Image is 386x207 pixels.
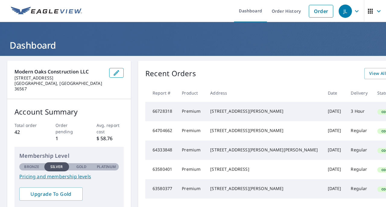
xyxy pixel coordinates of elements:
[346,160,372,179] td: Regular
[97,164,116,170] p: Platinum
[346,102,372,121] td: 3 Hour
[50,164,63,170] p: Silver
[205,84,323,102] th: Address
[177,141,205,160] td: Premium
[14,122,42,128] p: Total order
[323,141,346,160] td: [DATE]
[323,102,346,121] td: [DATE]
[14,75,104,81] p: [STREET_ADDRESS]
[76,164,87,170] p: Gold
[19,173,119,180] a: Pricing and membership levels
[14,106,124,117] p: Account Summary
[145,121,177,141] td: 64704662
[14,81,104,92] p: [GEOGRAPHIC_DATA], [GEOGRAPHIC_DATA] 36567
[309,5,333,18] a: Order
[177,121,205,141] td: Premium
[11,7,82,16] img: EV Logo
[145,84,177,102] th: Report #
[323,160,346,179] td: [DATE]
[19,152,119,160] p: Membership Level
[339,5,352,18] div: JL
[177,179,205,199] td: Premium
[24,191,78,197] span: Upgrade To Gold
[145,102,177,121] td: 66728318
[323,179,346,199] td: [DATE]
[177,160,205,179] td: Premium
[210,186,318,192] div: [STREET_ADDRESS][PERSON_NAME]
[210,147,318,153] div: [STREET_ADDRESS][PERSON_NAME][PERSON_NAME]
[19,187,83,201] a: Upgrade To Gold
[24,164,39,170] p: Bronze
[145,141,177,160] td: 64333848
[210,108,318,114] div: [STREET_ADDRESS][PERSON_NAME]
[7,39,379,51] h1: Dashboard
[145,179,177,199] td: 63580377
[346,84,372,102] th: Delivery
[96,122,124,135] p: Avg. report cost
[210,128,318,134] div: [STREET_ADDRESS][PERSON_NAME]
[145,68,196,79] p: Recent Orders
[177,84,205,102] th: Product
[14,68,104,75] p: Modern Oaks Construction LLC
[14,128,42,136] p: 42
[96,135,124,142] p: $ 58.76
[323,121,346,141] td: [DATE]
[323,84,346,102] th: Date
[55,122,83,135] p: Order pending
[177,102,205,121] td: Premium
[346,121,372,141] td: Regular
[145,160,177,179] td: 63580401
[55,135,83,142] p: 1
[346,179,372,199] td: Regular
[210,166,318,172] div: [STREET_ADDRESS]
[346,141,372,160] td: Regular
